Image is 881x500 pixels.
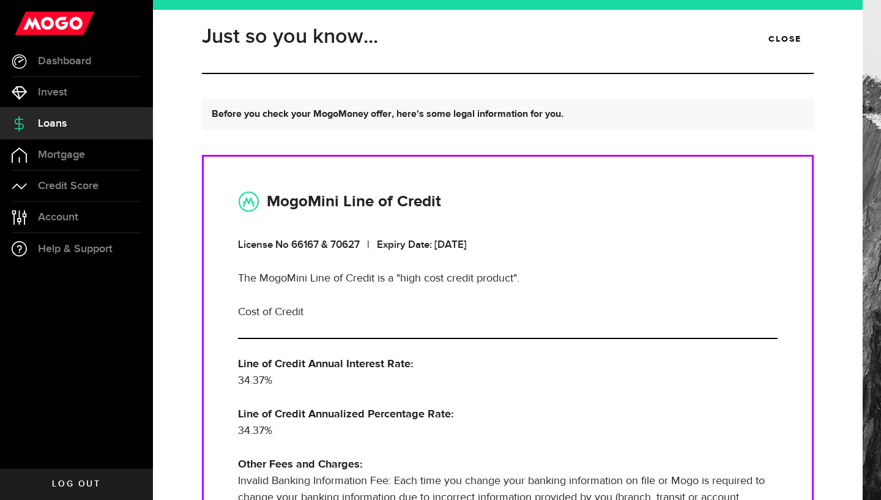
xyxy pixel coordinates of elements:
[52,480,100,488] span: Log out
[38,212,78,223] span: Account
[238,239,467,251] b: License No 66167 & 70627 | Expiry Date: [DATE]
[202,24,378,50] h2: Just so you know...
[38,56,91,67] span: Dashboard
[38,181,99,192] span: Credit Score
[202,99,814,130] div: Before you check your MogoMoney offer, here's some legal information for you.
[38,87,67,98] span: Invest
[38,149,85,160] span: Mortgage
[38,118,67,129] span: Loans
[238,359,414,370] strong: Line of Credit Annual Interest Rate:
[38,244,113,255] span: Help & Support
[267,192,441,212] h3: MogoMini Line of Credit
[238,459,363,470] strong: Other Fees and Charges:
[238,237,778,321] div: The MogoMini Line of Credit is a "high cost credit product". Cost of Credit
[238,409,454,420] strong: Line of Credit Annualized Percentage Rate:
